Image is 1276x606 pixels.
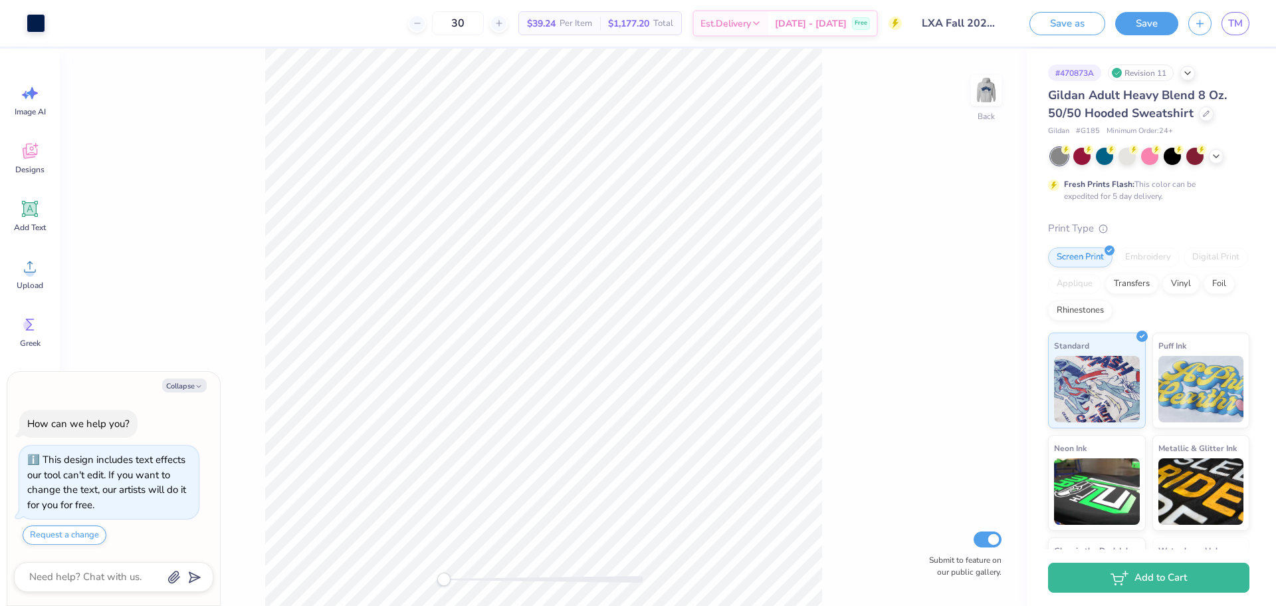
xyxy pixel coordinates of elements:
input: – – [432,11,484,35]
img: Standard [1054,356,1140,422]
span: Puff Ink [1158,339,1186,353]
span: TM [1228,16,1243,31]
div: Print Type [1048,221,1249,236]
div: Rhinestones [1048,301,1113,321]
span: Metallic & Glitter Ink [1158,441,1237,455]
button: Save as [1029,12,1105,35]
span: Designs [15,164,45,175]
span: [DATE] - [DATE] [775,17,847,31]
span: Upload [17,280,43,291]
div: Foil [1204,274,1235,294]
div: Transfers [1105,274,1158,294]
img: Back [973,77,1000,104]
div: Vinyl [1162,274,1200,294]
button: Add to Cart [1048,563,1249,593]
div: How can we help you? [27,417,130,430]
span: Glow in the Dark Ink [1054,543,1130,557]
img: Neon Ink [1054,458,1140,525]
span: Image AI [15,106,46,117]
span: Per Item [560,17,592,31]
img: Metallic & Glitter Ink [1158,458,1244,525]
span: Free [855,19,867,28]
button: Collapse [162,379,207,392]
span: Greek [20,338,41,349]
div: Digital Print [1184,247,1248,267]
input: Untitled Design [912,10,1010,37]
div: This color can be expedited for 5 day delivery. [1064,178,1227,202]
label: Submit to feature on our public gallery. [922,554,1002,578]
div: Revision 11 [1108,65,1174,81]
span: Total [653,17,673,31]
strong: Fresh Prints Flash: [1064,179,1134,190]
div: Back [978,110,995,122]
span: Neon Ink [1054,441,1087,455]
span: Est. Delivery [700,17,751,31]
div: Accessibility label [437,573,451,586]
button: Save [1115,12,1178,35]
div: Screen Print [1048,247,1113,267]
span: # G185 [1076,126,1100,137]
img: Puff Ink [1158,356,1244,422]
span: Minimum Order: 24 + [1107,126,1173,137]
span: Water based Ink [1158,543,1220,557]
div: Applique [1048,274,1101,294]
div: # 470873A [1048,65,1101,81]
div: Embroidery [1116,247,1180,267]
span: $1,177.20 [608,17,649,31]
a: TM [1222,12,1249,35]
span: Gildan Adult Heavy Blend 8 Oz. 50/50 Hooded Sweatshirt [1048,87,1227,121]
span: Add Text [14,222,46,233]
button: Request a change [23,526,106,545]
span: Standard [1054,339,1089,353]
span: Gildan [1048,126,1069,137]
span: $39.24 [527,17,556,31]
div: This design includes text effects our tool can't edit. If you want to change the text, our artist... [27,453,186,512]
